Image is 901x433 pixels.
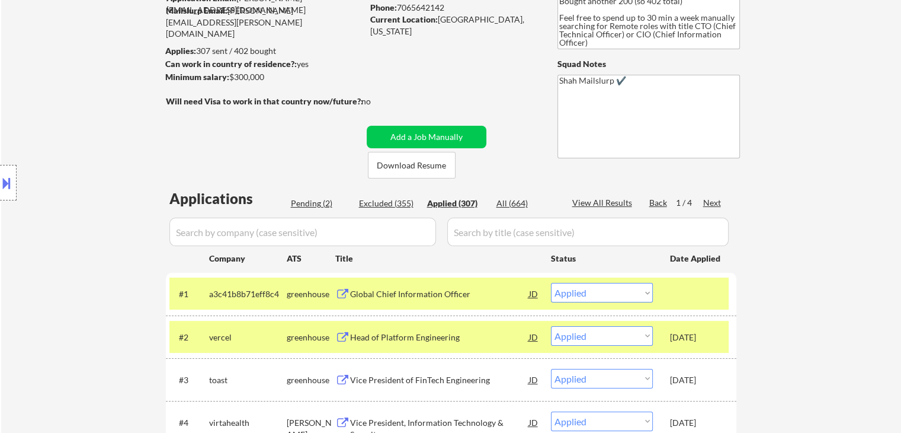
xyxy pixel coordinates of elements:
[670,253,722,265] div: Date Applied
[169,218,436,246] input: Search by company (case sensitive)
[350,374,529,386] div: Vice President of FinTech Engineering
[528,369,540,390] div: JD
[528,283,540,304] div: JD
[368,152,456,179] button: Download Resume
[209,417,287,429] div: virtahealth
[209,374,287,386] div: toast
[361,95,395,107] div: no
[165,46,196,56] strong: Applies:
[179,288,200,300] div: #1
[166,5,227,15] strong: Mailslurp Email:
[370,14,538,37] div: [GEOGRAPHIC_DATA], [US_STATE]
[209,332,287,343] div: vercel
[551,247,653,269] div: Status
[649,197,668,209] div: Back
[165,71,363,83] div: $300,000
[166,96,363,106] strong: Will need Visa to work in that country now/future?:
[370,14,438,24] strong: Current Location:
[367,126,486,148] button: Add a Job Manually
[209,253,287,265] div: Company
[179,332,200,343] div: #2
[528,326,540,348] div: JD
[287,253,335,265] div: ATS
[291,198,350,209] div: Pending (2)
[359,198,418,209] div: Excluded (355)
[165,59,297,69] strong: Can work in country of residence?:
[427,198,486,209] div: Applied (307)
[287,332,335,343] div: greenhouse
[165,58,359,70] div: yes
[179,417,200,429] div: #4
[572,197,636,209] div: View All Results
[209,288,287,300] div: a3c41b8b71eff8c4
[165,45,363,57] div: 307 sent / 402 bought
[166,5,363,40] div: [PERSON_NAME][EMAIL_ADDRESS][PERSON_NAME][DOMAIN_NAME]
[670,332,722,343] div: [DATE]
[670,374,722,386] div: [DATE]
[496,198,556,209] div: All (664)
[370,2,397,12] strong: Phone:
[528,412,540,433] div: JD
[703,197,722,209] div: Next
[287,288,335,300] div: greenhouse
[287,374,335,386] div: greenhouse
[179,374,200,386] div: #3
[350,288,529,300] div: Global Chief Information Officer
[447,218,729,246] input: Search by title (case sensitive)
[676,197,703,209] div: 1 / 4
[169,192,287,206] div: Applications
[335,253,540,265] div: Title
[370,2,538,14] div: 7065642142
[670,417,722,429] div: [DATE]
[350,332,529,343] div: Head of Platform Engineering
[557,58,740,70] div: Squad Notes
[165,72,229,82] strong: Minimum salary:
